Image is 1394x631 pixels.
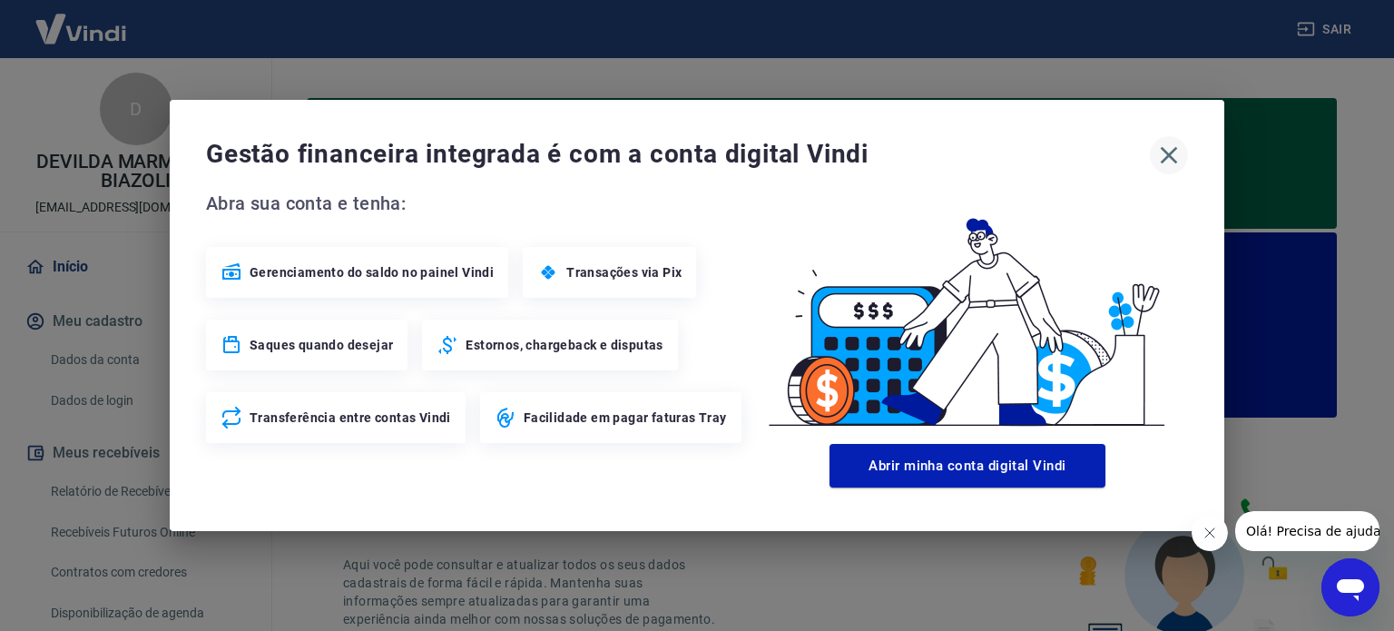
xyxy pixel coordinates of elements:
span: Saques quando desejar [250,336,393,354]
span: Olá! Precisa de ajuda? [11,13,152,27]
span: Facilidade em pagar faturas Tray [524,409,727,427]
span: Gestão financeira integrada é com a conta digital Vindi [206,136,1150,173]
iframe: Fechar mensagem [1192,515,1228,551]
iframe: Botão para abrir a janela de mensagens [1321,558,1379,616]
button: Abrir minha conta digital Vindi [830,444,1105,488]
span: Gerenciamento do saldo no painel Vindi [250,263,494,281]
span: Abra sua conta e tenha: [206,189,747,218]
span: Transações via Pix [566,263,682,281]
span: Estornos, chargeback e disputas [466,336,663,354]
iframe: Mensagem da empresa [1235,511,1379,551]
img: Good Billing [747,189,1188,437]
span: Transferência entre contas Vindi [250,409,451,427]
